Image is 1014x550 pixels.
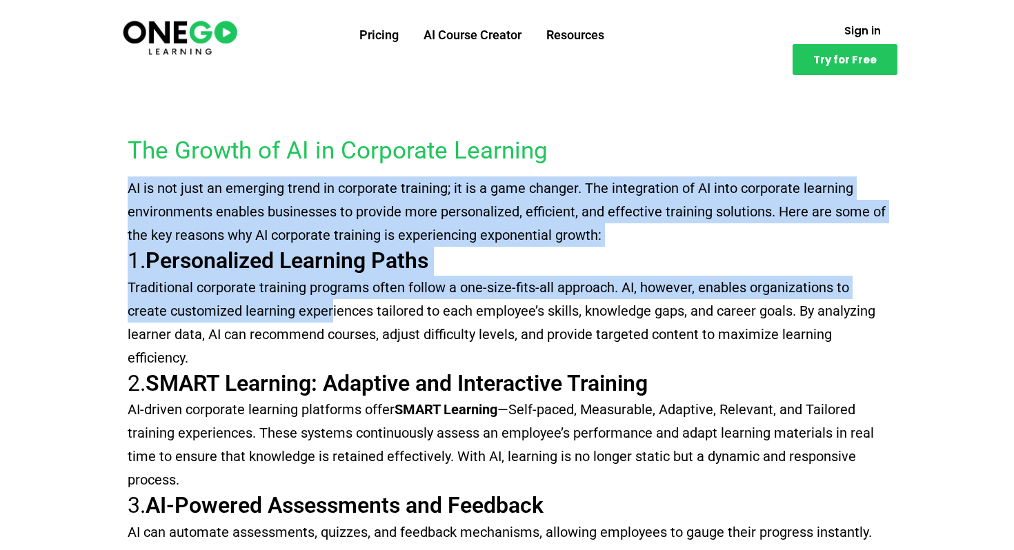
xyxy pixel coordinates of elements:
a: Resources [534,17,617,53]
span: Try for Free [813,54,877,65]
h3: 3. [128,491,886,520]
strong: SMART Learning [395,401,497,418]
a: Try for Free [793,44,897,75]
p: AI-driven corporate learning platforms offer —Self-paced, Measurable, Adaptive, Relevant, and Tai... [128,398,886,491]
strong: SMART Learning: Adaptive and Interactive Training [146,370,648,396]
a: Sign in [828,17,897,44]
strong: AI-Powered Assessments and Feedback [146,492,544,518]
a: AI Course Creator [411,17,534,53]
h3: 1. [128,247,886,276]
p: Traditional corporate training programs often follow a one-size-fits-all approach. AI, however, e... [128,276,886,369]
h2: The Growth of AI in Corporate Learning [128,139,886,163]
strong: Personalized Learning Paths [146,247,428,274]
h3: 2. [128,369,886,398]
span: Sign in [844,26,881,36]
a: Pricing [347,17,411,53]
p: AI is not just an emerging trend in corporate training; it is a game changer. The integration of ... [128,176,886,247]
